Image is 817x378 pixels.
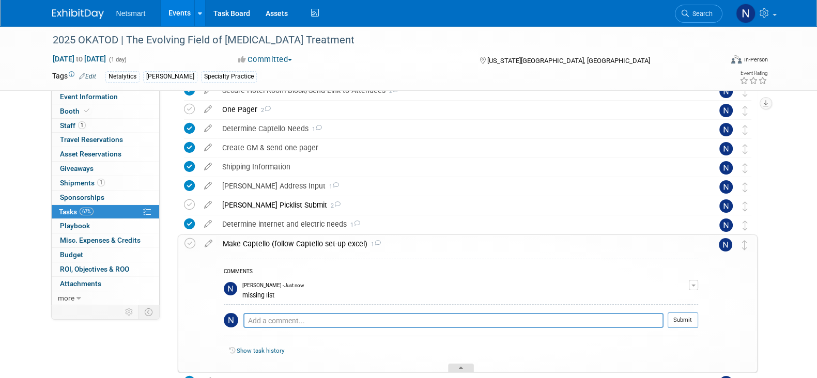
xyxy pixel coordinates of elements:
[60,265,129,273] span: ROI, Objectives & ROO
[58,294,74,302] span: more
[668,312,698,328] button: Submit
[60,164,94,172] span: Giveaways
[347,222,360,228] span: 1
[326,183,339,190] span: 1
[237,347,284,354] a: Show task history
[736,4,756,23] img: Nina Finn
[217,215,699,233] div: Determine internet and electric needs
[309,126,322,133] span: 1
[719,199,733,213] img: Nina Finn
[719,161,733,175] img: Nina Finn
[739,71,767,76] div: Event Rating
[49,31,707,50] div: 2025 OKATOD | The Evolving Field of [MEDICAL_DATA] Treatment
[199,143,217,152] a: edit
[242,282,304,289] span: [PERSON_NAME] - Just now
[60,222,90,230] span: Playbook
[661,54,768,69] div: Event Format
[487,57,650,65] span: [US_STATE][GEOGRAPHIC_DATA], [GEOGRAPHIC_DATA]
[217,196,699,214] div: [PERSON_NAME] Picklist Submit
[105,71,140,82] div: Netalytics
[52,147,159,161] a: Asset Reservations
[143,71,197,82] div: [PERSON_NAME]
[742,240,747,250] i: Move task
[52,277,159,291] a: Attachments
[719,104,733,117] img: Nina Finn
[743,106,748,116] i: Move task
[59,208,94,216] span: Tasks
[79,73,96,80] a: Edit
[235,54,296,65] button: Committed
[52,133,159,147] a: Travel Reservations
[224,267,698,278] div: COMMENTS
[52,176,159,190] a: Shipments1
[52,262,159,276] a: ROI, Objectives & ROO
[224,282,237,295] img: Nina Finn
[60,107,91,115] span: Booth
[199,124,217,133] a: edit
[386,88,399,94] span: 2
[52,162,159,176] a: Giveaways
[675,5,722,23] a: Search
[719,142,733,155] img: Nina Finn
[52,104,159,118] a: Booth
[731,55,742,64] img: Format-Inperson.png
[60,135,123,144] span: Travel Reservations
[60,236,141,244] span: Misc. Expenses & Credits
[60,121,86,130] span: Staff
[199,239,218,248] a: edit
[52,248,159,262] a: Budget
[52,9,104,19] img: ExhibitDay
[242,290,689,300] div: missing list
[52,205,159,219] a: Tasks67%
[743,56,767,64] div: In-Person
[60,193,104,201] span: Sponsorships
[52,233,159,247] a: Misc. Expenses & Credits
[78,121,86,129] span: 1
[60,92,118,101] span: Event Information
[719,180,733,194] img: Nina Finn
[74,55,84,63] span: to
[217,101,699,118] div: One Pager
[199,162,217,171] a: edit
[97,179,105,186] span: 1
[52,119,159,133] a: Staff1
[217,139,699,156] div: Create GM & send one pager
[52,219,159,233] a: Playbook
[60,250,83,259] span: Budget
[120,305,138,319] td: Personalize Event Tab Strip
[743,163,748,173] i: Move task
[201,71,257,82] div: Specialty Practice
[60,150,121,158] span: Asset Reservations
[218,235,698,253] div: Make Captello (follow Captello set-up excel)
[52,54,106,64] span: [DATE] [DATE]
[743,201,748,211] i: Move task
[199,219,217,229] a: edit
[199,105,217,114] a: edit
[199,200,217,210] a: edit
[52,71,96,83] td: Tags
[743,125,748,135] i: Move task
[138,305,159,319] td: Toggle Event Tabs
[60,279,101,288] span: Attachments
[689,10,713,18] span: Search
[743,87,748,97] i: Move task
[719,238,732,251] img: Nina Finn
[719,123,733,136] img: Nina Finn
[52,90,159,104] a: Event Information
[367,241,381,248] span: 1
[719,85,733,98] img: Nina Finn
[80,208,94,215] span: 67%
[60,179,105,187] span: Shipments
[257,107,271,114] span: 2
[199,181,217,191] a: edit
[217,120,699,137] div: Determine Captello Needs
[327,202,341,209] span: 2
[217,177,699,195] div: [PERSON_NAME] Address Input
[743,220,748,230] i: Move task
[52,291,159,305] a: more
[224,313,238,327] img: Nina Finn
[217,158,699,176] div: Shipping Information
[743,144,748,154] i: Move task
[719,218,733,232] img: Nina Finn
[108,56,127,63] span: (1 day)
